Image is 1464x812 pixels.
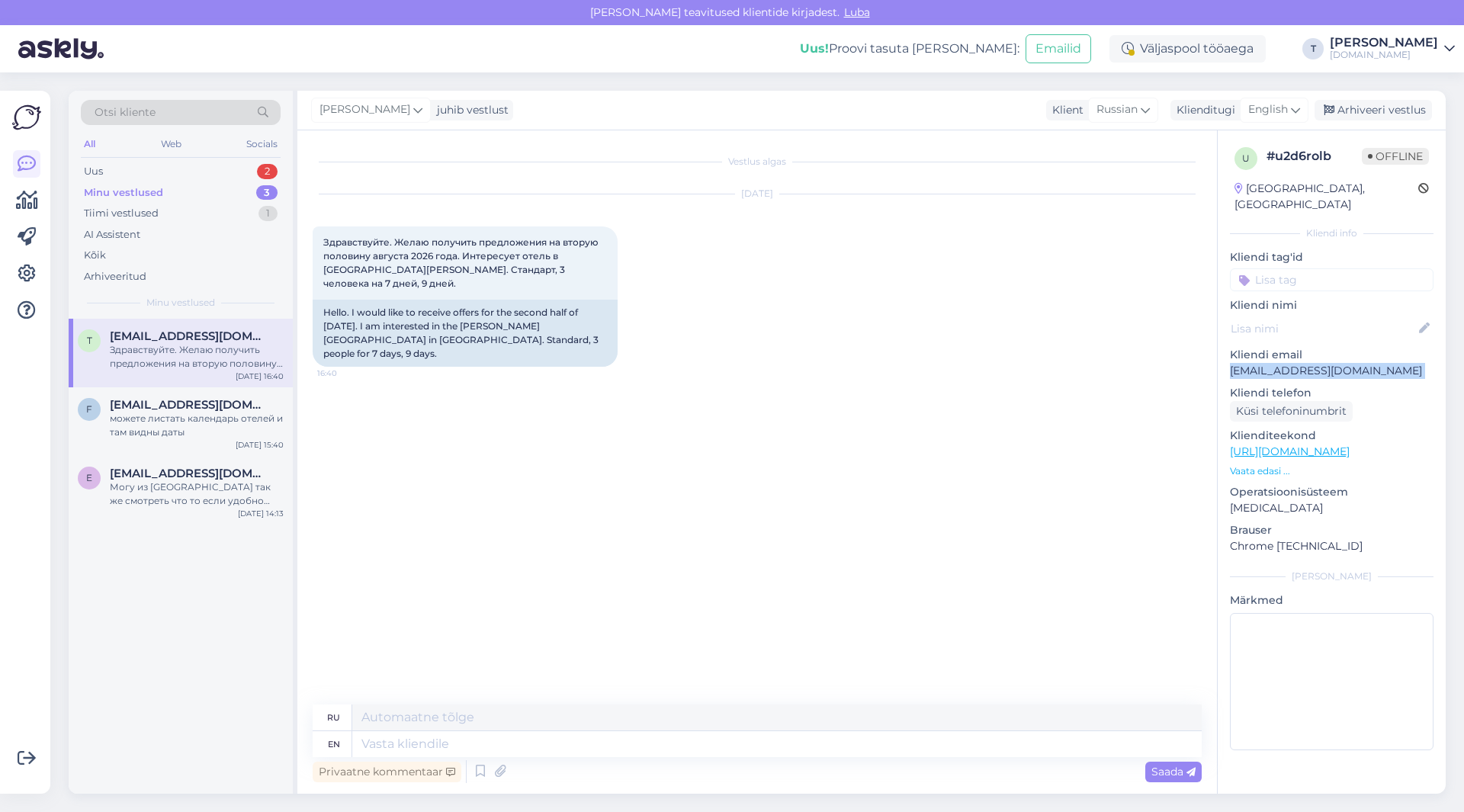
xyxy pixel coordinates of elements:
[840,5,875,19] span: Luba
[1330,49,1438,61] div: [DOMAIN_NAME]
[1096,101,1138,118] span: Russian
[1234,181,1418,213] div: [GEOGRAPHIC_DATA], [GEOGRAPHIC_DATA]
[313,300,618,367] div: Hello. I would like to receive offers for the second half of [DATE]. I am interested in the [PERS...
[800,41,829,56] b: Uus!
[1230,445,1350,458] a: [URL][DOMAIN_NAME]
[86,403,92,415] span: f
[1315,100,1432,120] div: Arhiveeri vestlus
[110,412,284,439] div: можете листать календарь отелей и там видны даты
[1231,320,1416,337] input: Lisa nimi
[243,134,281,154] div: Socials
[323,236,601,289] span: Здравствуйте. Желаю получить предложения на вторую половину августа 2026 года. Интересует отель в...
[110,343,284,371] div: Здравствуйте. Желаю получить предложения на вторую половину августа 2026 года. Интересует отель в...
[146,296,215,310] span: Minu vestlused
[158,134,185,154] div: Web
[1330,37,1455,61] a: [PERSON_NAME][DOMAIN_NAME]
[1242,152,1250,164] span: u
[1170,102,1235,118] div: Klienditugi
[1230,500,1433,516] p: [MEDICAL_DATA]
[81,134,98,154] div: All
[110,480,284,508] div: Могу из [GEOGRAPHIC_DATA] так же смотреть что то если удобно было бы
[1267,147,1362,165] div: # u2d6rolb
[319,101,410,118] span: [PERSON_NAME]
[110,329,268,343] span: teslenkomaria219@gmail.com
[1248,101,1288,118] span: English
[800,40,1019,58] div: Proovi tasuta [PERSON_NAME]:
[110,467,268,480] span: EvgeniyaEseniya2018@gmail.com
[1230,347,1433,363] p: Kliendi email
[87,335,92,346] span: t
[1230,538,1433,554] p: Chrome [TECHNICAL_ID]
[84,206,159,221] div: Tiimi vestlused
[1230,268,1433,291] input: Lisa tag
[1230,592,1433,608] p: Märkmed
[317,367,374,379] span: 16:40
[12,103,41,132] img: Askly Logo
[1109,35,1266,63] div: Väljaspool tööaega
[86,472,92,483] span: E
[256,185,278,201] div: 3
[1230,363,1433,379] p: [EMAIL_ADDRESS][DOMAIN_NAME]
[84,185,163,201] div: Minu vestlused
[1026,34,1091,63] button: Emailid
[258,206,278,221] div: 1
[1230,401,1353,422] div: Küsi telefoninumbrit
[236,371,284,382] div: [DATE] 16:40
[313,762,461,782] div: Privaatne kommentaar
[328,731,340,757] div: en
[1230,226,1433,240] div: Kliendi info
[1302,38,1324,59] div: T
[1230,464,1433,478] p: Vaata edasi ...
[1230,385,1433,401] p: Kliendi telefon
[1230,297,1433,313] p: Kliendi nimi
[1230,484,1433,500] p: Operatsioonisüsteem
[313,187,1202,201] div: [DATE]
[236,439,284,451] div: [DATE] 15:40
[84,164,103,179] div: Uus
[238,508,284,519] div: [DATE] 14:13
[84,269,146,284] div: Arhiveeritud
[1330,37,1438,49] div: [PERSON_NAME]
[1230,428,1433,444] p: Klienditeekond
[431,102,509,118] div: juhib vestlust
[1151,765,1196,778] span: Saada
[84,227,140,242] div: AI Assistent
[257,164,278,179] div: 2
[110,398,268,412] span: filipal51@gmail.com
[1230,570,1433,583] div: [PERSON_NAME]
[84,248,106,263] div: Kõik
[1362,148,1429,165] span: Offline
[1230,522,1433,538] p: Brauser
[95,104,156,120] span: Otsi kliente
[1046,102,1084,118] div: Klient
[1230,249,1433,265] p: Kliendi tag'id
[313,155,1202,168] div: Vestlus algas
[327,704,340,730] div: ru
